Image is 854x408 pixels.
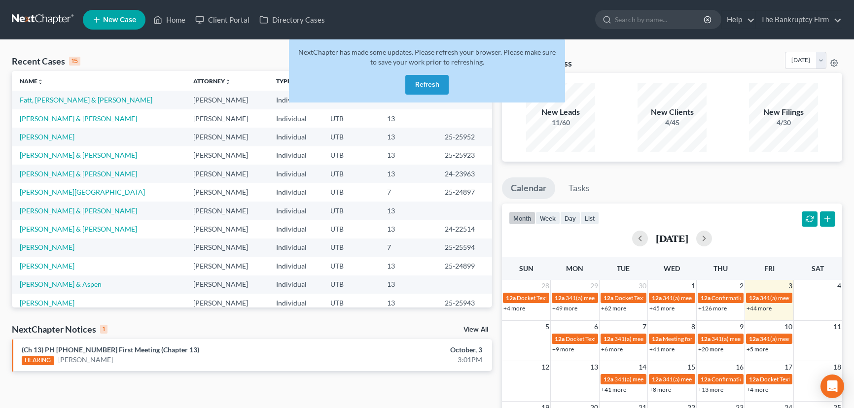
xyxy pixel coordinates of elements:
[712,375,823,383] span: Confirmation hearing for [PERSON_NAME]
[747,305,772,312] a: +44 more
[379,275,437,294] td: 13
[20,151,137,159] a: [PERSON_NAME] & [PERSON_NAME]
[638,118,707,128] div: 4/45
[379,146,437,165] td: 13
[555,294,565,302] span: 12a
[20,188,145,196] a: [PERSON_NAME][GEOGRAPHIC_DATA]
[690,280,696,292] span: 1
[185,294,268,312] td: [PERSON_NAME]
[614,335,770,342] span: 341(a) meeting for Spenser Love Sr. & [PERSON_NAME] Love
[601,305,626,312] a: +62 more
[437,165,492,183] td: 24-23963
[690,321,696,333] span: 8
[701,335,711,342] span: 12a
[589,280,599,292] span: 29
[555,335,565,342] span: 12a
[701,375,711,383] span: 12a
[20,225,137,233] a: [PERSON_NAME] & [PERSON_NAME]
[20,280,102,288] a: [PERSON_NAME] & Aspen
[268,165,322,183] td: Individual
[12,55,80,67] div: Recent Cases
[698,386,723,393] a: +13 more
[190,11,254,29] a: Client Portal
[20,299,74,307] a: [PERSON_NAME]
[322,146,379,165] td: UTB
[12,323,107,335] div: NextChapter Notices
[519,264,534,272] span: Sun
[193,77,231,85] a: Attorneyunfold_more
[701,294,711,302] span: 12a
[566,264,583,272] span: Mon
[604,335,613,342] span: 12a
[656,233,688,243] h2: [DATE]
[601,345,623,353] a: +6 more
[268,91,322,109] td: Individual
[601,386,626,393] a: +41 more
[69,57,80,66] div: 15
[638,361,647,373] span: 14
[22,356,54,365] div: HEARING
[614,375,710,383] span: 341(a) meeting for [PERSON_NAME]
[686,361,696,373] span: 15
[185,183,268,201] td: [PERSON_NAME]
[185,257,268,275] td: [PERSON_NAME]
[103,16,136,24] span: New Case
[185,128,268,146] td: [PERSON_NAME]
[739,280,745,292] span: 2
[185,238,268,257] td: [PERSON_NAME]
[254,11,330,29] a: Directory Cases
[506,294,516,302] span: 12a
[268,275,322,294] td: Individual
[756,11,842,29] a: The Bankruptcy Firm
[379,165,437,183] td: 13
[503,305,525,312] a: +4 more
[649,345,675,353] a: +41 more
[698,305,727,312] a: +126 more
[747,345,768,353] a: +5 more
[20,133,74,141] a: [PERSON_NAME]
[437,257,492,275] td: 25-24899
[379,183,437,201] td: 7
[509,211,535,225] button: month
[379,202,437,220] td: 13
[739,321,745,333] span: 9
[560,177,599,199] a: Tasks
[664,264,680,272] span: Wed
[322,275,379,294] td: UTB
[649,386,671,393] a: +8 more
[276,77,297,85] a: Typeunfold_more
[552,305,577,312] a: +49 more
[589,361,599,373] span: 13
[820,374,844,398] div: Open Intercom Messenger
[58,355,113,365] a: [PERSON_NAME]
[185,165,268,183] td: [PERSON_NAME]
[712,294,823,302] span: Confirmation hearing for [PERSON_NAME]
[20,170,137,178] a: [PERSON_NAME] & [PERSON_NAME]
[268,146,322,165] td: Individual
[185,146,268,165] td: [PERSON_NAME]
[298,48,556,66] span: NextChapter has made some updates. Please refresh your browser. Please make sure to save your wor...
[185,220,268,238] td: [PERSON_NAME]
[566,335,706,342] span: Docket Text: for [PERSON_NAME] & [PERSON_NAME]
[540,361,550,373] span: 12
[322,165,379,183] td: UTB
[540,280,550,292] span: 28
[787,280,793,292] span: 3
[812,264,824,272] span: Sat
[20,114,137,123] a: [PERSON_NAME] & [PERSON_NAME]
[379,238,437,257] td: 7
[517,294,605,302] span: Docket Text: for [PERSON_NAME]
[335,355,482,365] div: 3:01PM
[437,220,492,238] td: 24-22514
[268,220,322,238] td: Individual
[437,146,492,165] td: 25-25923
[615,10,705,29] input: Search by name...
[544,321,550,333] span: 5
[663,335,740,342] span: Meeting for [PERSON_NAME]
[526,118,595,128] div: 11/60
[560,211,580,225] button: day
[20,96,152,104] a: Fatt, [PERSON_NAME] & [PERSON_NAME]
[832,321,842,333] span: 11
[747,386,768,393] a: +4 more
[268,128,322,146] td: Individual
